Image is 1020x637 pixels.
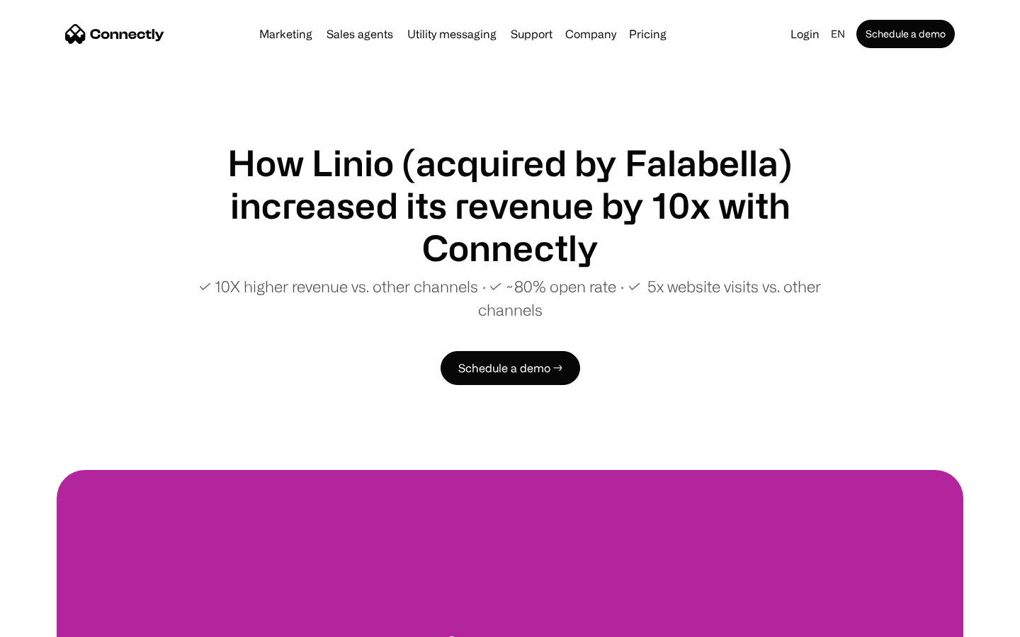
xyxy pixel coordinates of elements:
[565,24,616,44] div: Company
[441,351,580,385] a: Schedule a demo →
[402,28,502,40] a: Utility messaging
[170,275,850,321] p: ✓ 10X higher revenue vs. other channels ∙ ✓ ~80% open rate ∙ ✓ 5x website visits vs. other channels
[831,24,845,44] div: en
[856,20,955,48] a: Schedule a demo
[254,28,318,40] a: Marketing
[505,28,558,40] a: Support
[623,28,672,40] a: Pricing
[28,612,85,632] ul: Language list
[170,142,850,269] h1: How Linio (acquired by Falabella) increased its revenue by 10x with Connectly
[14,611,85,632] aside: Language selected: English
[785,24,825,44] a: Login
[321,28,399,40] a: Sales agents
